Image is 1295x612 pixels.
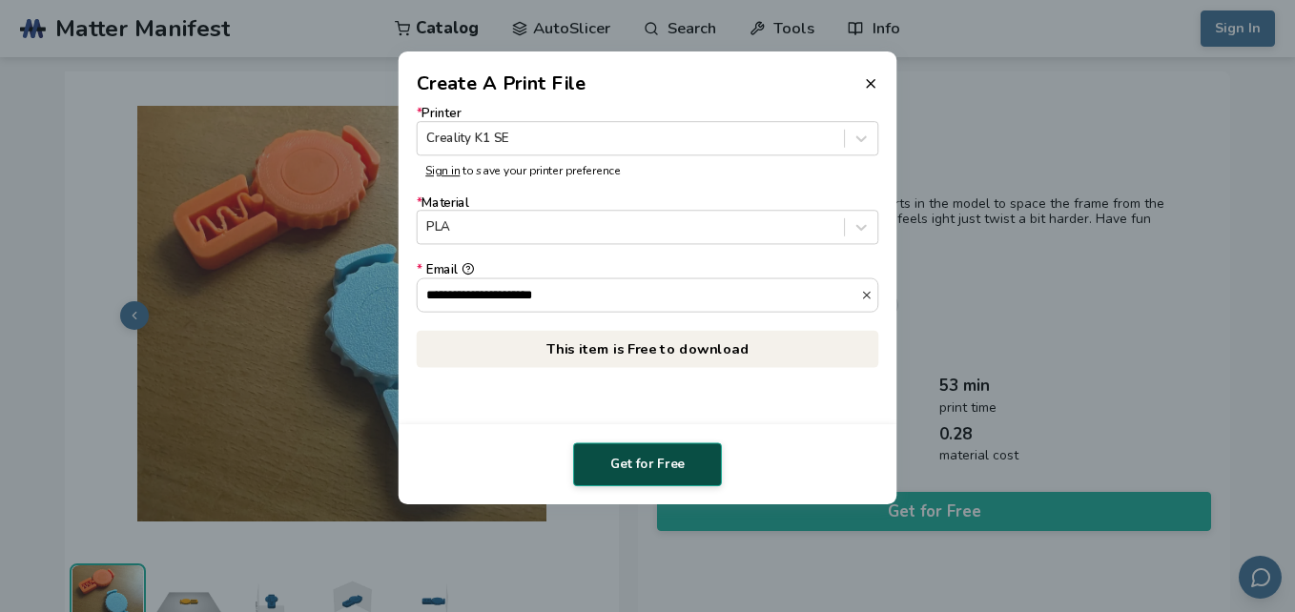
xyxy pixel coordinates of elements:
input: *MaterialPLA [426,220,430,235]
h2: Create A Print File [417,70,586,97]
p: This item is Free to download [417,330,879,367]
label: Printer [417,107,879,155]
input: *Email [418,278,861,311]
a: Sign in [425,163,460,178]
button: *Email [462,263,474,275]
p: to save your printer preference [425,165,870,178]
button: *Email [860,289,877,301]
div: Email [417,263,879,277]
button: Get for Free [573,442,722,486]
label: Material [417,195,879,244]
